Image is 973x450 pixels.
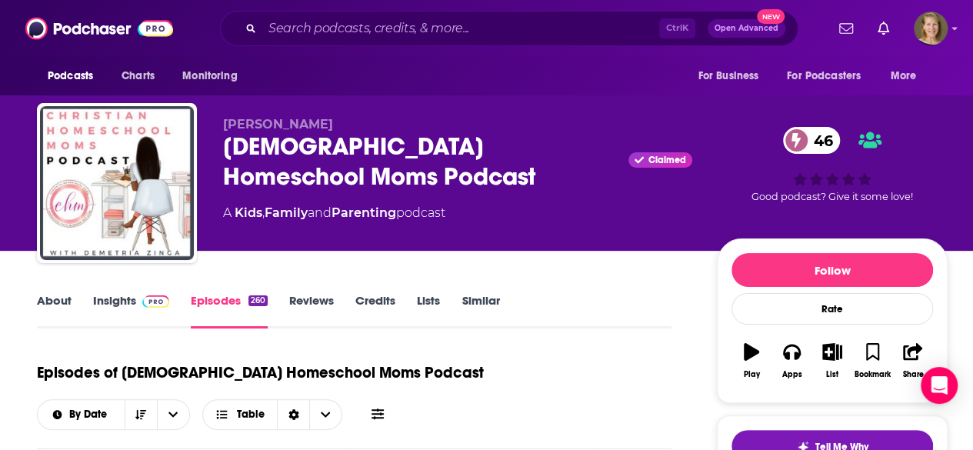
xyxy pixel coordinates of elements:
[708,19,785,38] button: Open AdvancedNew
[921,367,958,404] div: Open Intercom Messenger
[777,62,883,91] button: open menu
[891,65,917,87] span: More
[731,253,933,287] button: Follow
[142,295,169,308] img: Podchaser Pro
[914,12,948,45] img: User Profile
[687,62,778,91] button: open menu
[182,65,237,87] span: Monitoring
[852,333,892,388] button: Bookmark
[659,18,695,38] span: Ctrl K
[37,363,484,382] h1: Episodes of [DEMOGRAPHIC_DATA] Homeschool Moms Podcast
[812,333,852,388] button: List
[93,293,169,328] a: InsightsPodchaser Pro
[69,409,112,420] span: By Date
[112,62,164,91] a: Charts
[731,293,933,325] div: Rate
[833,15,859,42] a: Show notifications dropdown
[798,127,841,154] span: 46
[355,293,395,328] a: Credits
[826,370,838,379] div: List
[37,399,190,430] h2: Choose List sort
[157,400,189,429] button: open menu
[782,370,802,379] div: Apps
[332,205,396,220] a: Parenting
[751,191,913,202] span: Good podcast? Give it some love!
[417,293,440,328] a: Lists
[37,293,72,328] a: About
[902,370,923,379] div: Share
[237,409,265,420] span: Table
[914,12,948,45] button: Show profile menu
[744,370,760,379] div: Play
[220,11,798,46] div: Search podcasts, credits, & more...
[37,62,113,91] button: open menu
[717,117,948,212] div: 46Good podcast? Give it some love!
[787,65,861,87] span: For Podcasters
[880,62,936,91] button: open menu
[172,62,257,91] button: open menu
[855,370,891,379] div: Bookmark
[648,156,686,164] span: Claimed
[262,205,265,220] span: ,
[40,106,194,260] img: Christian Homeschool Moms Podcast
[289,293,334,328] a: Reviews
[308,205,332,220] span: and
[38,409,125,420] button: open menu
[248,295,268,306] div: 260
[223,204,445,222] div: A podcast
[462,293,499,328] a: Similar
[262,16,659,41] input: Search podcasts, credits, & more...
[893,333,933,388] button: Share
[783,127,841,154] a: 46
[265,205,308,220] a: Family
[277,400,309,429] div: Sort Direction
[698,65,758,87] span: For Business
[25,14,173,43] img: Podchaser - Follow, Share and Rate Podcasts
[235,205,262,220] a: Kids
[202,399,343,430] button: Choose View
[125,400,157,429] button: Sort Direction
[771,333,811,388] button: Apps
[122,65,155,87] span: Charts
[223,117,333,132] span: [PERSON_NAME]
[48,65,93,87] span: Podcasts
[757,9,785,24] span: New
[715,25,778,32] span: Open Advanced
[914,12,948,45] span: Logged in as tvdockum
[731,333,771,388] button: Play
[191,293,268,328] a: Episodes260
[871,15,895,42] a: Show notifications dropdown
